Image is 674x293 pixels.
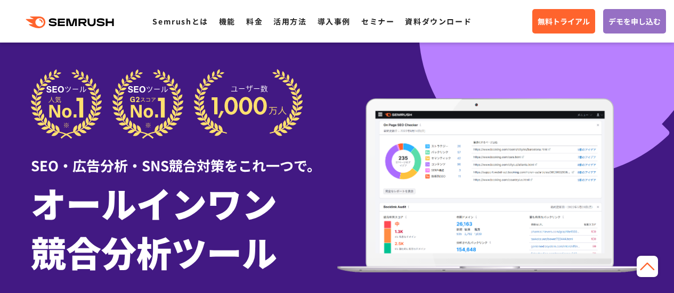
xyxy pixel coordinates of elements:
[152,16,208,27] a: Semrushとは
[405,16,472,27] a: 資料ダウンロード
[603,9,666,34] a: デモを申し込む
[608,15,661,27] span: デモを申し込む
[246,16,263,27] a: 料金
[31,178,337,276] h1: オールインワン 競合分析ツール
[361,16,394,27] a: セミナー
[538,15,590,27] span: 無料トライアル
[318,16,351,27] a: 導入事例
[273,16,306,27] a: 活用方法
[532,9,595,34] a: 無料トライアル
[31,139,337,175] div: SEO・広告分析・SNS競合対策をこれ一つで。
[219,16,236,27] a: 機能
